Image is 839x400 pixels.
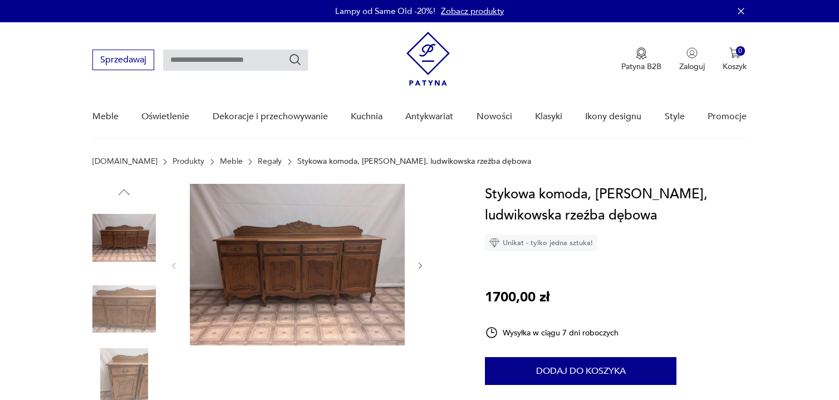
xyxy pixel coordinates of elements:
a: Promocje [708,95,747,138]
img: Ikona koszyka [729,47,740,58]
p: Stykowa komoda, [PERSON_NAME], ludwikowska rzeźba dębowa [297,157,531,166]
p: Lampy od Same Old -20%! [335,6,435,17]
img: Ikonka użytkownika [686,47,698,58]
p: 1700,00 zł [485,287,549,308]
a: Meble [92,95,119,138]
p: Zaloguj [679,61,705,72]
a: Zobacz produkty [441,6,504,17]
img: Ikona diamentu [489,238,499,248]
a: Oświetlenie [141,95,189,138]
button: Zaloguj [679,47,705,72]
a: Meble [220,157,243,166]
a: Kuchnia [351,95,382,138]
a: Antykwariat [405,95,453,138]
button: Szukaj [288,53,302,66]
button: 0Koszyk [723,47,747,72]
img: Ikona medalu [636,47,647,60]
a: Regały [258,157,282,166]
button: Sprzedawaj [92,50,154,70]
a: Nowości [477,95,512,138]
a: [DOMAIN_NAME] [92,157,158,166]
button: Dodaj do koszyka [485,357,676,385]
a: Klasyki [535,95,562,138]
p: Patyna B2B [621,61,661,72]
div: Unikat - tylko jedna sztuka! [485,235,597,251]
h1: Stykowa komoda, [PERSON_NAME], ludwikowska rzeźba dębowa [485,184,747,226]
button: Patyna B2B [621,47,661,72]
a: Ikony designu [585,95,641,138]
p: Koszyk [723,61,747,72]
a: Sprzedawaj [92,57,154,65]
a: Produkty [173,157,204,166]
img: Zdjęcie produktu Stykowa komoda, bufet, ludwikowska rzeźba dębowa [92,206,156,270]
img: Zdjęcie produktu Stykowa komoda, bufet, ludwikowska rzeźba dębowa [190,184,405,345]
a: Style [665,95,685,138]
div: 0 [736,46,745,56]
div: Wysyłka w ciągu 7 dni roboczych [485,326,619,339]
img: Patyna - sklep z meblami i dekoracjami vintage [406,32,450,86]
a: Dekoracje i przechowywanie [213,95,328,138]
img: Zdjęcie produktu Stykowa komoda, bufet, ludwikowska rzeźba dębowa [92,277,156,341]
a: Ikona medaluPatyna B2B [621,47,661,72]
